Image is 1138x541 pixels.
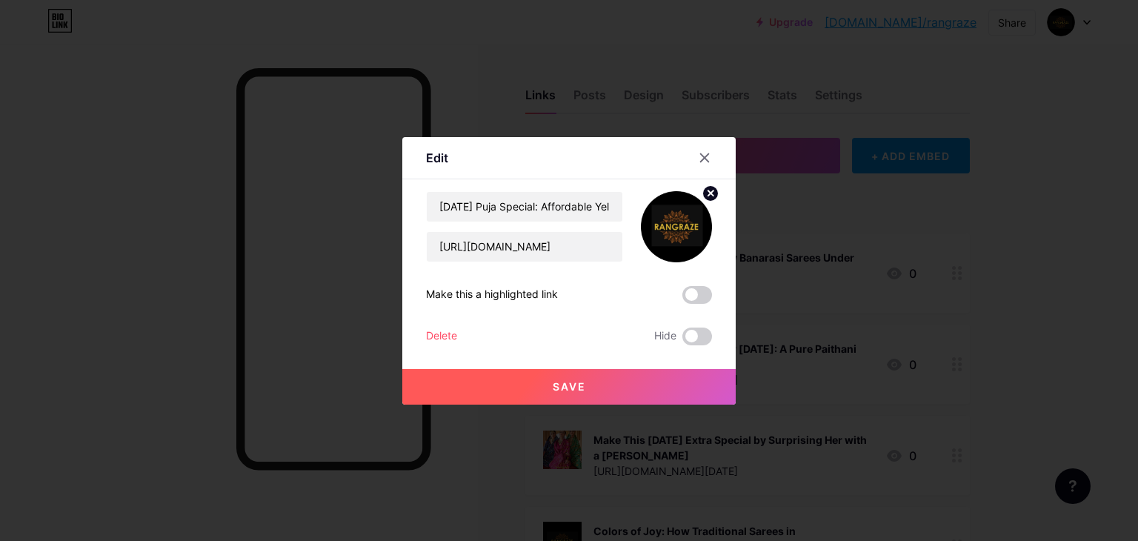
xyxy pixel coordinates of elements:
[427,232,622,262] input: URL
[426,328,457,345] div: Delete
[402,369,736,405] button: Save
[426,286,558,304] div: Make this a highlighted link
[553,380,586,393] span: Save
[654,328,676,345] span: Hide
[641,191,712,262] img: link_thumbnail
[426,149,448,167] div: Edit
[427,192,622,222] input: Title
